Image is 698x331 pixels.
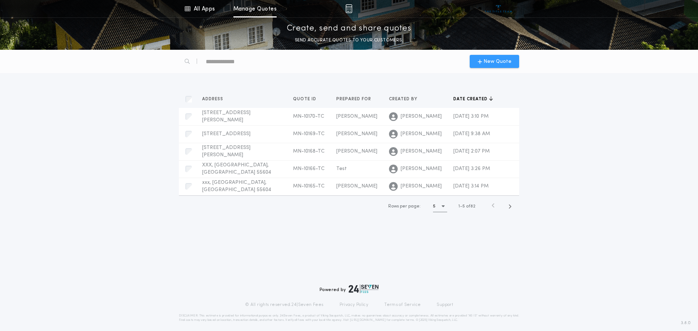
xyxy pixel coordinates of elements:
[340,302,369,308] a: Privacy Policy
[202,131,250,137] span: [STREET_ADDRESS]
[293,166,325,171] span: MN-10166-TC
[453,166,490,171] span: [DATE] 3:26 PM
[453,183,489,189] span: [DATE] 3:14 PM
[336,114,377,119] span: [PERSON_NAME]
[293,131,325,137] span: MN-10169-TC
[462,204,465,209] span: 5
[453,149,490,154] span: [DATE] 2:07 PM
[389,96,419,102] span: Created by
[458,204,460,209] span: 1
[202,180,271,193] span: xxx, [GEOGRAPHIC_DATA], [GEOGRAPHIC_DATA] 55604
[433,201,447,212] button: 5
[401,130,442,138] span: [PERSON_NAME]
[401,165,442,173] span: [PERSON_NAME]
[336,131,377,137] span: [PERSON_NAME]
[485,5,512,12] img: vs-icon
[437,302,453,308] a: Support
[401,148,442,155] span: [PERSON_NAME]
[389,96,423,103] button: Created by
[453,131,490,137] span: [DATE] 9:38 AM
[388,204,421,209] span: Rows per page:
[245,302,324,308] p: © All rights reserved. 24|Seven Fees
[484,58,512,65] span: New Quote
[293,96,322,103] button: Quote ID
[320,284,378,293] div: Powered by
[401,113,442,120] span: [PERSON_NAME]
[453,96,489,102] span: Date created
[293,183,325,189] span: MN-10165-TC
[350,319,386,322] a: [URL][DOMAIN_NAME]
[336,149,377,154] span: [PERSON_NAME]
[287,23,412,35] p: Create, send and share quotes
[179,314,519,322] p: DISCLAIMER: This estimate is provided for informational purposes only. 24|Seven Fees, a product o...
[336,166,347,171] span: Test
[293,96,318,102] span: Quote ID
[466,203,476,210] span: of 82
[295,37,403,44] p: SEND ACCURATE QUOTES TO YOUR CUSTOMERS.
[681,320,691,326] span: 3.8.0
[349,284,378,293] img: logo
[433,203,436,210] h1: 5
[202,96,225,102] span: Address
[470,55,519,68] button: New Quote
[336,183,377,189] span: [PERSON_NAME]
[202,110,250,123] span: [STREET_ADDRESS][PERSON_NAME]
[384,302,421,308] a: Terms of Service
[202,162,271,175] span: XXX, [GEOGRAPHIC_DATA], [GEOGRAPHIC_DATA] 55604
[453,96,493,103] button: Date created
[453,114,489,119] span: [DATE] 3:10 PM
[202,145,250,158] span: [STREET_ADDRESS][PERSON_NAME]
[293,149,325,154] span: MN-10168-TC
[401,183,442,190] span: [PERSON_NAME]
[293,114,324,119] span: MN-10170-TC
[336,96,373,102] span: Prepared for
[345,4,352,13] img: img
[202,96,229,103] button: Address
